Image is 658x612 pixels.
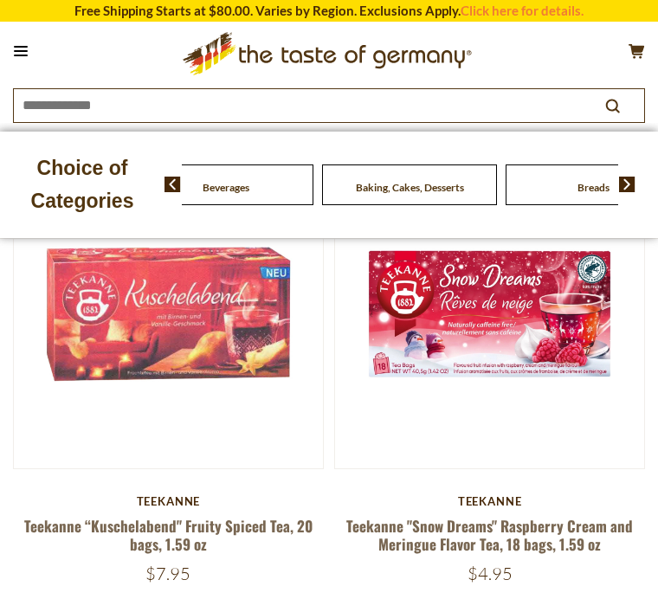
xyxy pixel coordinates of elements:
[14,159,323,468] img: Teekanne “Kuschelabend" Fruity Spiced Tea, 20 bags, 1.59 oz
[24,515,313,555] a: Teekanne “Kuschelabend" Fruity Spiced Tea, 20 bags, 1.59 oz
[346,515,633,555] a: Teekanne "Snow Dreams" Raspberry Cream and Meringue Flavor Tea, 18 bags, 1.59 oz
[334,494,645,508] div: Teekanne
[164,177,181,192] img: previous arrow
[356,181,464,194] a: Baking, Cakes, Desserts
[461,3,584,18] a: Click here for details.
[335,159,644,468] img: Teekanne "Snow Dreams" Raspberry Cream and Meringue Flavor Tea, 18 bags, 1.59 oz
[468,563,513,584] span: $4.95
[203,181,249,194] a: Beverages
[619,177,635,192] img: next arrow
[577,181,610,194] a: Breads
[145,563,190,584] span: $7.95
[13,494,324,508] div: Teekanne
